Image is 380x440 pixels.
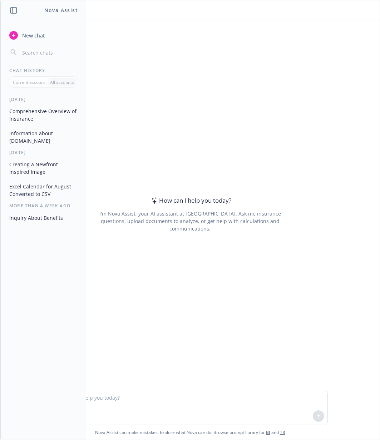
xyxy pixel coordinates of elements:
div: [DATE] [1,150,86,156]
h1: Nova Assist [44,6,78,14]
p: All accounts [50,79,74,85]
button: Inquiry About Benefits [6,212,80,224]
p: Current account [13,79,45,85]
input: Search chats [21,47,78,57]
button: Information about [DOMAIN_NAME] [6,127,80,147]
div: How can I help you today? [149,196,231,205]
a: BI [266,429,270,435]
button: New chat [6,29,80,42]
a: TR [280,429,285,435]
button: Creating a Newfront-Inspired Image [6,158,80,178]
button: Comprehensive Overview of Insurance [6,105,80,125]
div: Chat History [1,67,86,74]
div: More than a week ago [1,203,86,209]
div: I'm Nova Assist, your AI assistant at [GEOGRAPHIC_DATA]. Ask me insurance questions, upload docum... [89,210,291,232]
button: Excel Calendar for August Converted to CSV [6,181,80,200]
div: [DATE] [1,96,86,102]
span: New chat [21,32,45,39]
span: Nova Assist can make mistakes. Explore what Nova can do: Browse prompt library for and [3,425,377,440]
